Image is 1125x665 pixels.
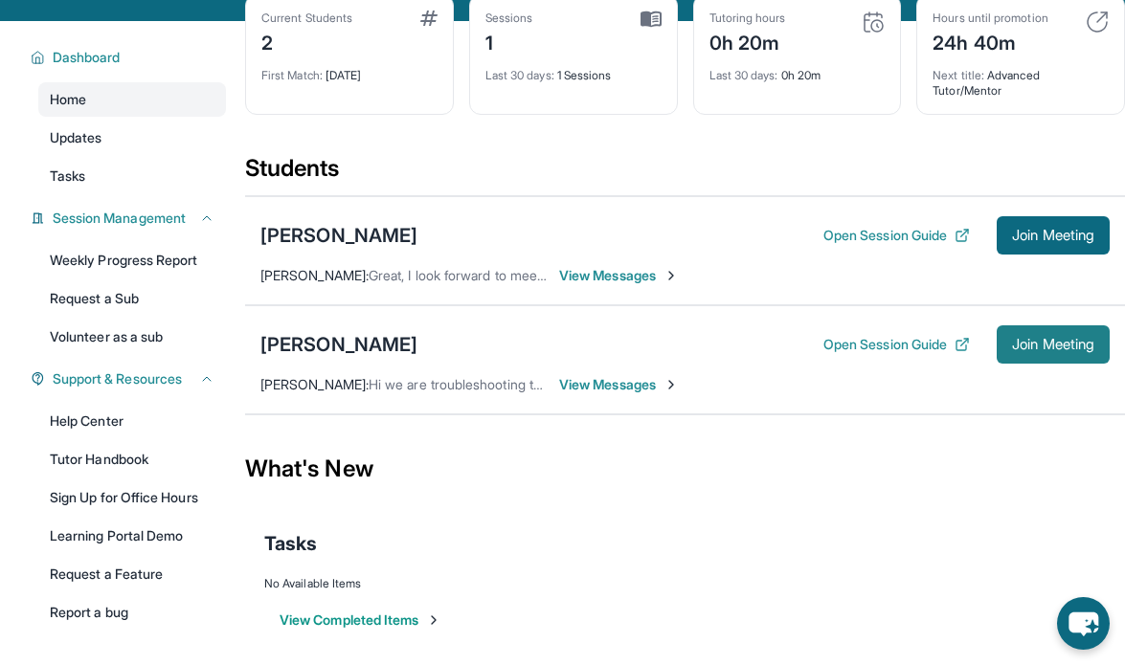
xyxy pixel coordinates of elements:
span: Great, I look forward to meeting both of you! [369,267,635,283]
a: Request a Feature [38,557,226,591]
span: [PERSON_NAME] : [260,376,369,392]
img: Chevron-Right [664,268,679,283]
a: Home [38,82,226,117]
div: No Available Items [264,576,1106,591]
div: 1 Sessions [485,56,662,83]
a: Report a bug [38,595,226,630]
button: Join Meeting [997,216,1110,255]
a: Tasks [38,159,226,193]
img: card [1086,11,1109,33]
button: Open Session Guide [823,335,970,354]
button: Join Meeting [997,325,1110,364]
div: Students [245,153,1125,195]
a: Volunteer as a sub [38,320,226,354]
div: 0h 20m [709,56,886,83]
button: Open Session Guide [823,226,970,245]
img: card [420,11,438,26]
img: Chevron-Right [664,377,679,392]
span: Join Meeting [1012,339,1094,350]
span: First Match : [261,68,323,82]
span: Support & Resources [53,369,182,388]
div: [PERSON_NAME] [260,331,417,358]
div: Tutoring hours [709,11,786,26]
img: card [862,11,885,33]
span: Dashboard [53,48,121,67]
div: 0h 20m [709,26,786,56]
span: Tasks [50,166,85,186]
span: Join Meeting [1012,230,1094,241]
span: Home [50,90,86,109]
div: Current Students [261,11,352,26]
div: Sessions [485,11,533,26]
span: Next title : [933,68,984,82]
a: Request a Sub [38,281,226,316]
div: 2 [261,26,352,56]
button: View Completed Items [280,610,441,630]
a: Learning Portal Demo [38,519,226,553]
div: [PERSON_NAME] [260,222,417,249]
div: 1 [485,26,533,56]
a: Sign Up for Office Hours [38,480,226,515]
a: Weekly Progress Report [38,243,226,277]
span: Tasks [264,530,317,557]
div: 24h 40m [933,26,1047,56]
span: Last 30 days : [485,68,554,82]
span: Hi we are troubleshooting the call issues now [369,376,644,392]
a: Updates [38,121,226,155]
img: card [641,11,662,28]
div: What's New [245,427,1125,511]
span: Session Management [53,209,186,228]
span: Updates [50,128,102,147]
span: View Messages [559,266,679,285]
a: Tutor Handbook [38,442,226,477]
div: [DATE] [261,56,438,83]
div: Advanced Tutor/Mentor [933,56,1109,99]
span: [PERSON_NAME] : [260,267,369,283]
div: Hours until promotion [933,11,1047,26]
button: Session Management [45,209,214,228]
span: Last 30 days : [709,68,778,82]
button: Dashboard [45,48,214,67]
a: Help Center [38,404,226,438]
span: View Messages [559,375,679,394]
button: chat-button [1057,597,1110,650]
button: Support & Resources [45,369,214,388]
